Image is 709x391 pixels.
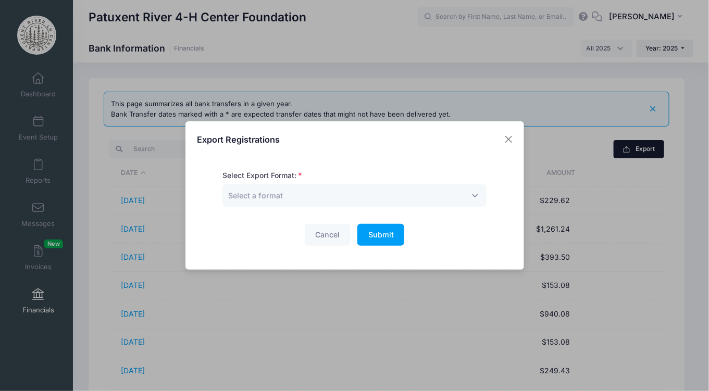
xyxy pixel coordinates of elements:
h4: Export Registrations [197,133,280,146]
label: Select Export Format: [222,170,302,181]
button: Cancel [305,224,351,246]
span: Select a format [228,190,283,201]
span: Select a format [222,184,487,207]
span: Submit [368,230,394,239]
button: Close [499,130,518,149]
span: Select a format [228,191,283,200]
button: Submit [357,224,404,246]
